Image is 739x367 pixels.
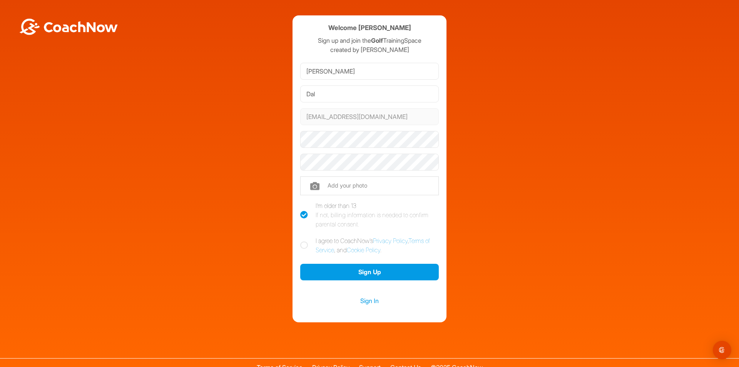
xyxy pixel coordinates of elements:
[300,236,439,255] label: I agree to CoachNow's , , and .
[300,85,439,102] input: Last Name
[300,296,439,306] a: Sign In
[300,63,439,80] input: First Name
[713,341,731,359] div: Open Intercom Messenger
[347,246,380,254] a: Cookie Policy
[328,23,411,33] h4: Welcome [PERSON_NAME]
[18,18,119,35] img: BwLJSsUCoWCh5upNqxVrqldRgqLPVwmV24tXu5FoVAoFEpwwqQ3VIfuoInZCoVCoTD4vwADAC3ZFMkVEQFDAAAAAElFTkSuQmCC
[373,237,408,245] a: Privacy Policy
[300,45,439,54] p: created by [PERSON_NAME]
[316,201,439,229] div: I'm older than 13
[316,210,439,229] div: If not, billing information is needed to confirm parental consent.
[300,108,439,125] input: Email
[371,37,383,44] strong: Golf
[300,36,439,45] p: Sign up and join the TrainingSpace
[300,264,439,280] button: Sign Up
[316,237,430,254] a: Terms of Service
